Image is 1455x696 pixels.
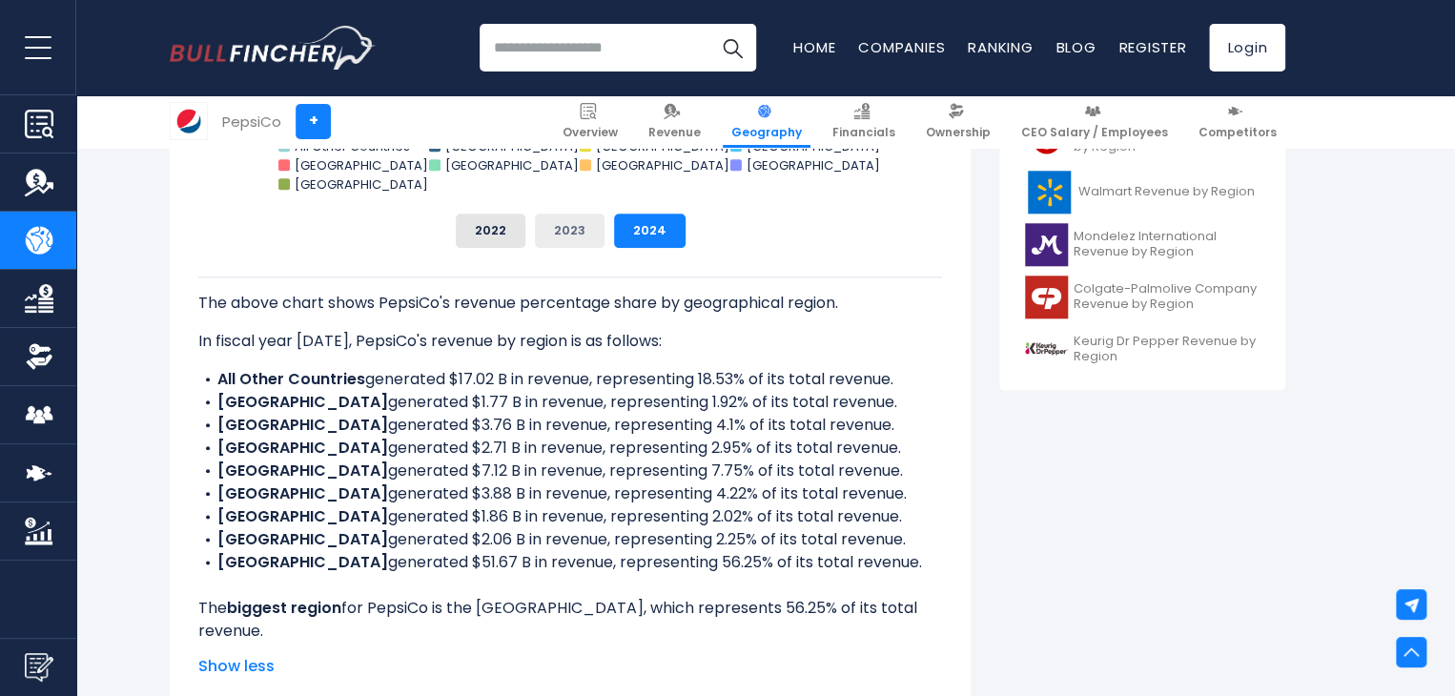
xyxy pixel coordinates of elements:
span: Competitors [1199,125,1277,140]
li: generated $17.02 B in revenue, representing 18.53% of its total revenue. [198,368,942,391]
li: generated $1.77 B in revenue, representing 1.92% of its total revenue. [198,391,942,414]
a: Blog [1055,37,1096,57]
span: Geography [731,125,802,140]
img: CL logo [1025,276,1068,318]
text: [GEOGRAPHIC_DATA] [596,156,729,174]
a: Geography [723,95,810,148]
a: Ownership [917,95,999,148]
b: [GEOGRAPHIC_DATA] [217,414,388,436]
text: [GEOGRAPHIC_DATA] [747,156,880,174]
li: generated $51.67 B in revenue, representing 56.25% of its total revenue. [198,551,942,574]
b: [GEOGRAPHIC_DATA] [217,437,388,459]
a: Financials [824,95,904,148]
a: Overview [554,95,626,148]
span: Ownership [926,125,991,140]
li: generated $2.71 B in revenue, representing 2.95% of its total revenue. [198,437,942,460]
button: 2022 [456,214,525,248]
button: Search [708,24,756,72]
img: Bullfincher logo [170,26,376,70]
span: Show less [198,655,942,678]
img: KDP logo [1025,328,1068,371]
a: Mondelez International Revenue by Region [1014,218,1271,271]
a: Competitors [1190,95,1285,148]
b: All Other Countries [217,368,365,390]
b: [GEOGRAPHIC_DATA] [217,528,388,550]
li: generated $2.06 B in revenue, representing 2.25% of its total revenue. [198,528,942,551]
text: [GEOGRAPHIC_DATA] [295,156,428,174]
li: generated $7.12 B in revenue, representing 7.75% of its total revenue. [198,460,942,482]
img: PEP logo [171,103,207,139]
img: MDLZ logo [1025,223,1068,266]
a: Login [1209,24,1285,72]
a: CEO Salary / Employees [1013,95,1177,148]
a: Home [793,37,835,57]
div: PepsiCo [222,111,281,133]
b: [GEOGRAPHIC_DATA] [217,551,388,573]
span: Revenue [648,125,701,140]
span: Colgate-Palmolive Company Revenue by Region [1074,281,1260,314]
p: In fiscal year [DATE], PepsiCo's revenue by region is as follows: [198,330,942,353]
button: 2023 [535,214,605,248]
li: generated $3.76 B in revenue, representing 4.1% of its total revenue. [198,414,942,437]
a: Walmart Revenue by Region [1014,166,1271,218]
a: Revenue [640,95,709,148]
b: biggest region [227,597,341,619]
li: generated $3.88 B in revenue, representing 4.22% of its total revenue. [198,482,942,505]
a: Go to homepage [170,26,375,70]
div: The for PepsiCo is the [GEOGRAPHIC_DATA], which represents 56.25% of its total revenue. The for P... [198,276,942,665]
b: [GEOGRAPHIC_DATA] [217,482,388,504]
span: Walmart Revenue by Region [1078,184,1255,200]
span: Financials [832,125,895,140]
button: 2024 [614,214,686,248]
a: Companies [858,37,945,57]
span: CEO Salary / Employees [1021,125,1168,140]
span: Mondelez International Revenue by Region [1074,229,1260,261]
a: + [296,104,331,139]
span: Overview [563,125,618,140]
a: Ranking [968,37,1033,57]
li: generated $1.86 B in revenue, representing 2.02% of its total revenue. [198,505,942,528]
text: [GEOGRAPHIC_DATA] [295,175,428,194]
span: Keurig Dr Pepper Revenue by Region [1074,334,1260,366]
a: Register [1118,37,1186,57]
b: [GEOGRAPHIC_DATA] [217,505,388,527]
text: [GEOGRAPHIC_DATA] [445,156,579,174]
b: [GEOGRAPHIC_DATA] [217,460,388,481]
a: Colgate-Palmolive Company Revenue by Region [1014,271,1271,323]
p: The above chart shows PepsiCo's revenue percentage share by geographical region. [198,292,942,315]
img: Ownership [25,342,53,371]
b: [GEOGRAPHIC_DATA] [217,391,388,413]
img: WMT logo [1025,171,1073,214]
a: Keurig Dr Pepper Revenue by Region [1014,323,1271,376]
